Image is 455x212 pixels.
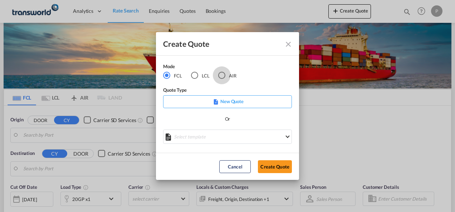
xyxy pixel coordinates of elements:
div: Create Quote [163,39,279,48]
md-radio-button: FCL [163,72,182,80]
md-radio-button: LCL [191,72,210,80]
md-radio-button: AIR [218,72,236,80]
div: New Quote [163,95,292,108]
div: Quote Type [163,86,292,95]
div: Or [225,115,230,122]
md-icon: Close dialog [284,40,293,49]
button: Create Quote [258,160,292,173]
button: Cancel [219,160,251,173]
md-select: Select template [163,130,292,144]
p: New Quote [166,98,289,105]
button: Close dialog [281,37,294,50]
div: Mode [163,63,245,72]
md-dialog: Create QuoteModeFCL LCLAIR ... [156,32,299,180]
